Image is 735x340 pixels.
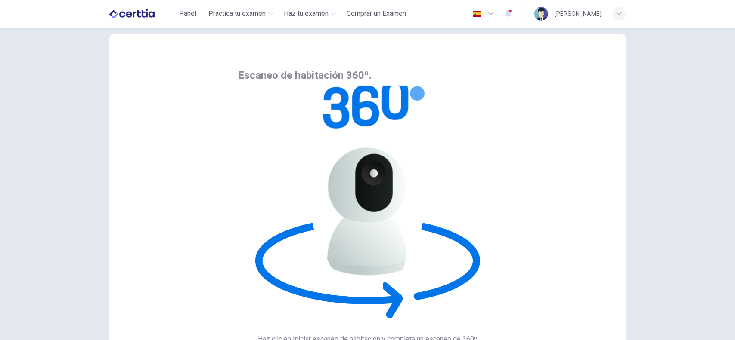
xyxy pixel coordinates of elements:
span: Haz tu examen [284,9,329,19]
button: Panel [174,6,202,21]
span: Comprar un Examen [347,9,406,19]
img: es [471,11,482,17]
div: [PERSON_NAME] [555,9,602,19]
a: CERTTIA logo [109,5,174,22]
span: Escaneo de habitación 360º. [239,69,372,81]
img: Profile picture [534,7,548,21]
span: Panel [179,9,196,19]
button: Practica tu examen [205,6,277,21]
img: CERTTIA logo [109,5,155,22]
button: Haz tu examen [280,6,340,21]
span: Practica tu examen [208,9,266,19]
button: Comprar un Examen [343,6,409,21]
